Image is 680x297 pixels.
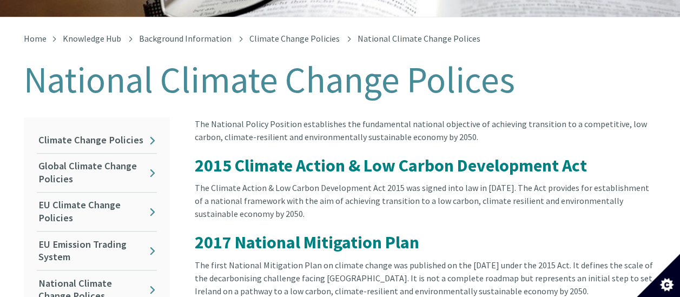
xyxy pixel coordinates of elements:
[358,33,480,44] span: National Climate Change Polices
[63,33,121,44] a: Knowledge Hub
[139,33,232,44] a: Background Information
[249,33,340,44] a: Climate Change Policies
[37,193,157,231] a: EU Climate Change Policies
[37,128,157,153] a: Climate Change Policies
[195,117,657,156] div: The National Policy Position establishes the fundamental national objective of achieving transiti...
[637,254,680,297] button: Set cookie preferences
[37,154,157,192] a: Global Climate Change Policies
[24,60,657,100] h1: National Climate Change Polices
[195,155,587,176] span: 2015 Climate Action & Low Carbon Development Act
[195,181,657,233] div: The Climate Action & Low Carbon Development Act 2015 was signed into law in [DATE]. The Act provi...
[37,232,157,270] a: EU Emission Trading System
[195,232,419,253] strong: 2017 National Mitigation Plan
[24,33,47,44] a: Home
